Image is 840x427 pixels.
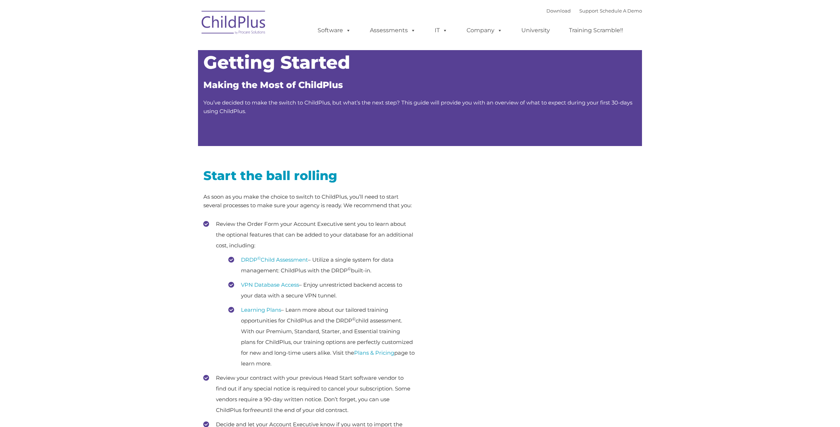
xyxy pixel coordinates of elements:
span: Making the Most of ChildPlus [203,79,343,90]
img: ChildPlus by Procare Solutions [198,6,270,42]
h2: Start the ball rolling [203,168,415,184]
a: Plans & Pricing [354,349,394,356]
em: free [250,407,260,413]
a: IT [428,23,455,38]
li: – Learn more about our tailored training opportunities for ChildPlus and the DRDP child assessmen... [228,305,415,369]
a: Training Scramble!! [562,23,630,38]
a: Download [546,8,571,14]
span: You’ve decided to make the switch to ChildPlus, but what’s the next step? This guide will provide... [203,99,632,115]
li: Review your contract with your previous Head Start software vendor to find out if any special not... [203,373,415,416]
p: As soon as you make the choice to switch to ChildPlus, you’ll need to start several processes to ... [203,193,415,210]
a: Support [579,8,598,14]
a: University [514,23,557,38]
a: DRDP©Child Assessment [241,256,308,263]
li: – Utilize a single system for data management: ChildPlus with the DRDP built-in. [228,254,415,276]
a: Company [459,23,510,38]
li: – Enjoy unrestricted backend access to your data with a secure VPN tunnel. [228,280,415,301]
li: Review the Order Form your Account Executive sent you to learn about the optional features that c... [203,219,415,369]
a: Schedule A Demo [600,8,642,14]
a: VPN Database Access [241,281,299,288]
span: Getting Started [203,52,350,73]
font: | [546,8,642,14]
sup: © [348,266,351,271]
a: Assessments [363,23,423,38]
sup: © [352,316,356,321]
a: Software [310,23,358,38]
a: Learning Plans [241,306,281,313]
sup: © [257,256,261,261]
